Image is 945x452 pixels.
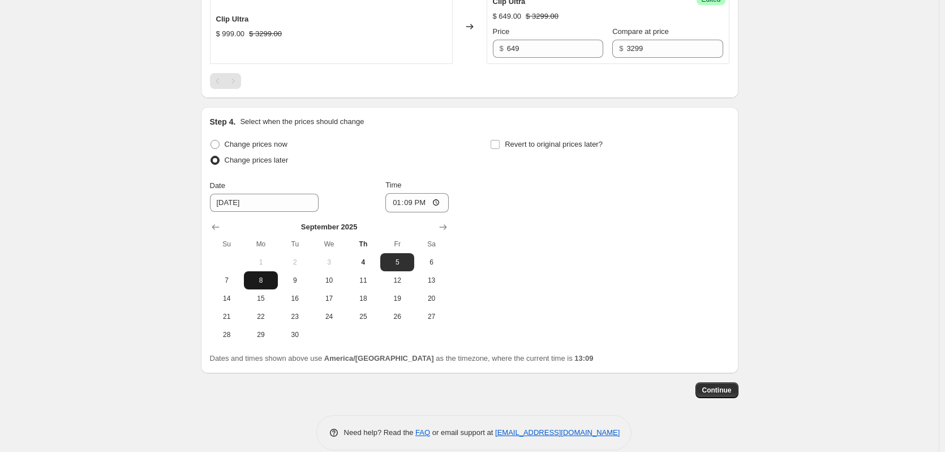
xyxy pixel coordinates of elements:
[214,276,239,285] span: 7
[210,194,319,212] input: 9/4/2025
[210,326,244,344] button: Sunday September 28 2025
[210,235,244,253] th: Sunday
[282,276,307,285] span: 9
[249,28,282,40] strike: $ 3299.00
[216,28,245,40] div: $ 999.00
[248,294,273,303] span: 15
[244,326,278,344] button: Monday September 29 2025
[210,116,236,127] h2: Step 4.
[316,258,341,267] span: 3
[225,156,289,164] span: Change prices later
[244,308,278,326] button: Monday September 22 2025
[385,193,449,212] input: 12:00
[248,330,273,339] span: 29
[312,308,346,326] button: Wednesday September 24 2025
[214,240,239,249] span: Su
[210,181,225,190] span: Date
[316,294,341,303] span: 17
[419,312,444,321] span: 27
[346,253,380,271] button: Today Thursday September 4 2025
[312,235,346,253] th: Wednesday
[695,382,738,398] button: Continue
[380,308,414,326] button: Friday September 26 2025
[380,289,414,308] button: Friday September 19 2025
[526,11,559,22] strike: $ 3299.00
[278,308,312,326] button: Tuesday September 23 2025
[574,354,593,363] b: 13:09
[385,181,401,189] span: Time
[214,330,239,339] span: 28
[351,312,376,321] span: 25
[505,140,603,148] span: Revert to original prices later?
[351,276,376,285] span: 11
[210,354,594,363] span: Dates and times shown above use as the timezone, where the current time is
[419,294,444,303] span: 20
[493,27,510,36] span: Price
[244,235,278,253] th: Monday
[414,289,448,308] button: Saturday September 20 2025
[702,386,732,395] span: Continue
[278,289,312,308] button: Tuesday September 16 2025
[210,289,244,308] button: Sunday September 14 2025
[244,253,278,271] button: Monday September 1 2025
[278,326,312,344] button: Tuesday September 30 2025
[414,271,448,289] button: Saturday September 13 2025
[385,240,410,249] span: Fr
[419,276,444,285] span: 13
[278,271,312,289] button: Tuesday September 9 2025
[312,271,346,289] button: Wednesday September 10 2025
[244,271,278,289] button: Monday September 8 2025
[380,253,414,271] button: Friday September 5 2025
[312,253,346,271] button: Wednesday September 3 2025
[435,219,451,235] button: Show next month, October 2025
[248,276,273,285] span: 8
[344,428,416,437] span: Need help? Read the
[380,235,414,253] th: Friday
[415,428,430,437] a: FAQ
[500,44,504,53] span: $
[385,312,410,321] span: 26
[385,294,410,303] span: 19
[419,240,444,249] span: Sa
[240,116,364,127] p: Select when the prices should change
[282,294,307,303] span: 16
[278,235,312,253] th: Tuesday
[380,271,414,289] button: Friday September 12 2025
[430,428,495,437] span: or email support at
[278,253,312,271] button: Tuesday September 2 2025
[346,289,380,308] button: Thursday September 18 2025
[385,276,410,285] span: 12
[419,258,444,267] span: 6
[282,330,307,339] span: 30
[316,240,341,249] span: We
[244,289,278,308] button: Monday September 15 2025
[216,15,249,23] span: Clip Ultra
[351,258,376,267] span: 4
[210,308,244,326] button: Sunday September 21 2025
[324,354,434,363] b: America/[GEOGRAPHIC_DATA]
[248,258,273,267] span: 1
[248,312,273,321] span: 22
[312,289,346,308] button: Wednesday September 17 2025
[414,308,448,326] button: Saturday September 27 2025
[210,73,241,89] nav: Pagination
[612,27,669,36] span: Compare at price
[214,294,239,303] span: 14
[282,312,307,321] span: 23
[282,240,307,249] span: Tu
[208,219,224,235] button: Show previous month, August 2025
[282,258,307,267] span: 2
[214,312,239,321] span: 21
[351,240,376,249] span: Th
[351,294,376,303] span: 18
[248,240,273,249] span: Mo
[210,271,244,289] button: Sunday September 7 2025
[414,235,448,253] th: Saturday
[414,253,448,271] button: Saturday September 6 2025
[346,308,380,326] button: Thursday September 25 2025
[619,44,623,53] span: $
[346,271,380,289] button: Thursday September 11 2025
[225,140,287,148] span: Change prices now
[385,258,410,267] span: 5
[493,11,522,22] div: $ 649.00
